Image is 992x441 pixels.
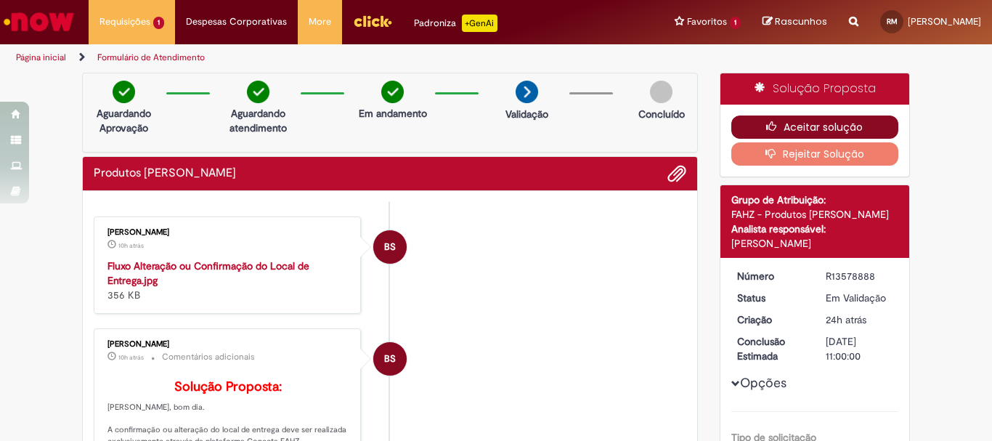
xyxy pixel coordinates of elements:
[113,81,135,103] img: check-circle-green.png
[384,230,396,264] span: BS
[11,44,651,71] ul: Trilhas de página
[731,207,899,222] div: FAHZ - Produtos [PERSON_NAME]
[726,312,816,327] dt: Criação
[384,341,396,376] span: BS
[97,52,205,63] a: Formulário de Atendimento
[667,164,686,183] button: Adicionar anexos
[687,15,727,29] span: Favoritos
[775,15,827,28] span: Rascunhos
[107,228,349,237] div: [PERSON_NAME]
[373,230,407,264] div: Barbara Sanchez
[826,291,893,305] div: Em Validação
[94,167,236,180] h2: Produtos Natalinos - FAHZ Histórico de tíquete
[731,116,899,139] button: Aceitar solução
[650,81,672,103] img: img-circle-grey.png
[826,313,866,326] span: 24h atrás
[731,236,899,251] div: [PERSON_NAME]
[731,142,899,166] button: Rejeitar Solução
[763,15,827,29] a: Rascunhos
[118,353,144,362] time: 30/09/2025 08:36:01
[726,334,816,363] dt: Conclusão Estimada
[730,17,741,29] span: 1
[731,193,899,207] div: Grupo de Atribuição:
[1,7,76,36] img: ServiceNow
[118,353,144,362] span: 10h atrás
[107,340,349,349] div: [PERSON_NAME]
[174,379,282,395] b: Solução Proposta:
[826,313,866,326] time: 29/09/2025 18:39:49
[373,342,407,376] div: Barbara Sanchez
[414,15,497,32] div: Padroniza
[887,17,898,26] span: RM
[638,107,685,121] p: Concluído
[826,269,893,283] div: R13578888
[99,15,150,29] span: Requisições
[118,241,144,250] time: 30/09/2025 08:36:19
[107,259,309,287] a: Fluxo Alteração ou Confirmação do Local de Entrega.jpg
[309,15,331,29] span: More
[223,106,293,135] p: Aguardando atendimento
[826,312,893,327] div: 29/09/2025 18:39:49
[247,81,269,103] img: check-circle-green.png
[908,15,981,28] span: [PERSON_NAME]
[826,334,893,363] div: [DATE] 11:00:00
[359,106,427,121] p: Em andamento
[89,106,159,135] p: Aguardando Aprovação
[505,107,548,121] p: Validação
[353,10,392,32] img: click_logo_yellow_360x200.png
[107,259,349,302] div: 356 KB
[462,15,497,32] p: +GenAi
[720,73,910,105] div: Solução Proposta
[731,222,899,236] div: Analista responsável:
[516,81,538,103] img: arrow-next.png
[153,17,164,29] span: 1
[16,52,66,63] a: Página inicial
[162,351,255,363] small: Comentários adicionais
[186,15,287,29] span: Despesas Corporativas
[118,241,144,250] span: 10h atrás
[726,269,816,283] dt: Número
[726,291,816,305] dt: Status
[381,81,404,103] img: check-circle-green.png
